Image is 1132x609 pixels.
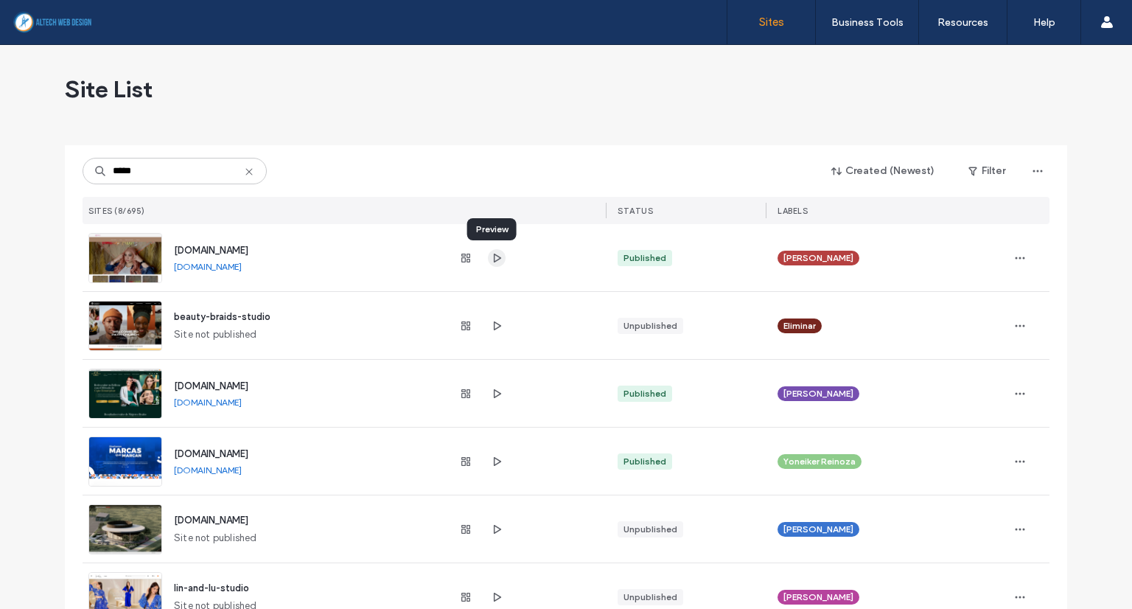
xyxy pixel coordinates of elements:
div: Unpublished [623,319,677,333]
button: Created (Newest) [819,159,948,183]
span: beauty-braids-studio [174,311,270,322]
span: Eliminar [783,319,816,333]
span: [DOMAIN_NAME] [174,515,248,526]
span: [PERSON_NAME] [783,591,853,604]
span: [PERSON_NAME] [783,251,853,265]
span: Yoneiker Reinoza [783,455,856,468]
label: Business Tools [831,16,904,29]
span: lin-and-lu-studio [174,582,249,594]
div: Preview [467,218,517,240]
div: Published [623,455,666,468]
button: Filter [954,159,1020,183]
span: SITES (8/695) [88,206,145,216]
span: [DOMAIN_NAME] [174,380,248,391]
span: [PERSON_NAME] [783,523,853,536]
a: [DOMAIN_NAME] [174,397,242,408]
a: [DOMAIN_NAME] [174,261,242,272]
div: Published [623,251,666,265]
span: Site List [65,74,153,104]
span: [DOMAIN_NAME] [174,245,248,256]
span: Help [33,10,63,24]
a: [DOMAIN_NAME] [174,464,242,476]
span: Site not published [174,531,257,546]
label: Help [1033,16,1055,29]
label: Resources [937,16,988,29]
span: LABELS [778,206,808,216]
label: Sites [759,15,784,29]
span: [DOMAIN_NAME] [174,448,248,459]
span: Site not published [174,327,257,342]
span: [PERSON_NAME] [783,387,853,400]
div: Published [623,387,666,400]
div: Unpublished [623,591,677,604]
span: STATUS [618,206,653,216]
div: Unpublished [623,523,677,536]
